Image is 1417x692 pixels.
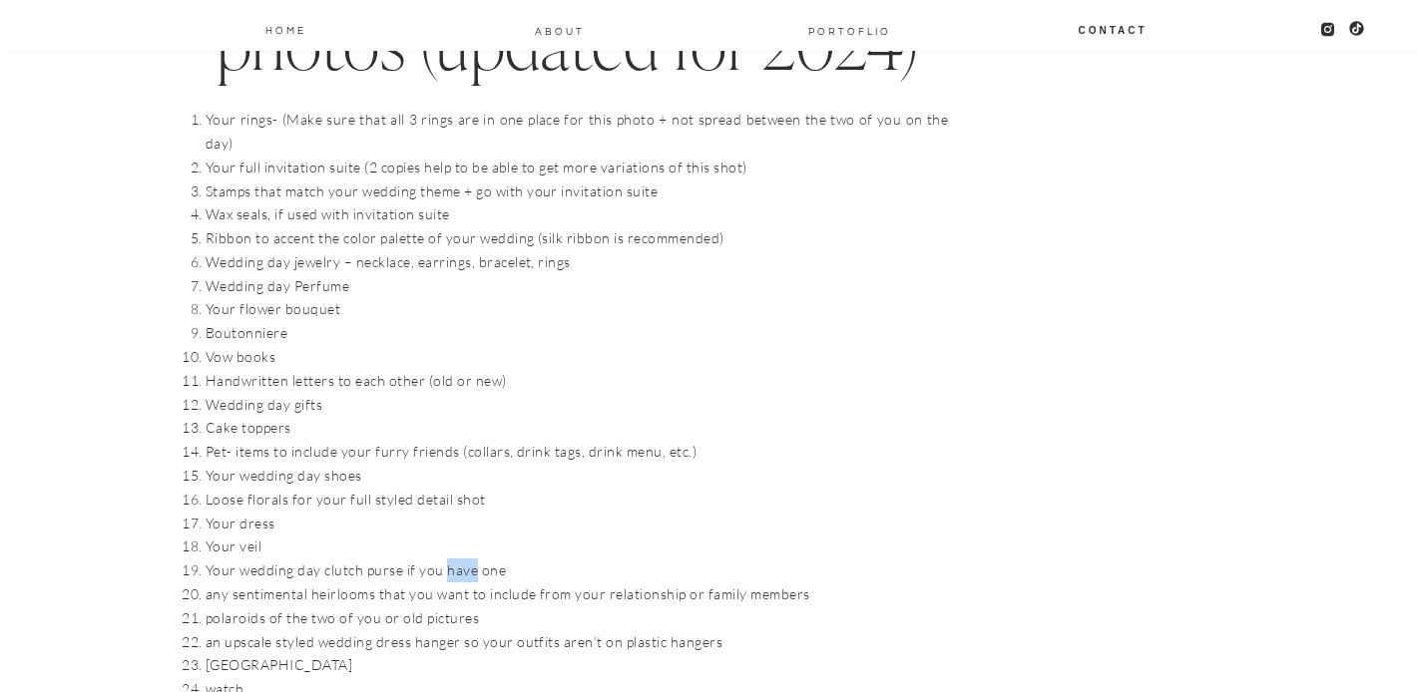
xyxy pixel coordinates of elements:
li: Wax seals, if used with invitation suite [206,202,948,226]
li: Wedding day gifts [206,393,948,417]
li: Vow books [206,345,948,369]
li: Your flower bouquet [206,297,948,321]
li: Pet- items to include your furry friends (collars, drink tags, drink menu, etc.) [206,440,948,464]
li: Cake toppers [206,416,948,440]
li: Your rings- (Make sure that all 3 rings are in one place for this photo + not spread between the ... [206,108,948,156]
li: Your wedding day shoes [206,464,948,488]
li: Your wedding day clutch purse if you have one [206,558,948,582]
a: PORTOFLIO [800,22,899,38]
li: Your veil [206,534,948,558]
li: Wedding day Perfume [206,274,948,298]
li: [GEOGRAPHIC_DATA] [206,653,948,677]
li: Boutonniere [206,321,948,345]
a: Contact [1077,21,1149,37]
a: Home [263,21,307,37]
li: Handwritten letters to each other (old or new) [206,369,948,393]
li: Stamps that match your wedding theme + go with your invitation suite [206,179,948,203]
li: Ribbon to accent the color palette of your wedding (silk ribbon is recommended) [206,226,948,250]
li: Your full invitation suite (2 copies help to be able to get more variations of this shot) [206,156,948,179]
li: an upscale styled wedding dress hanger so your outfits aren’t on plastic hangers [206,630,948,654]
a: About [534,22,586,38]
li: Your dress [206,512,948,535]
li: any sentimental heirlooms that you want to include from your relationship or family members [206,582,948,606]
li: polaroids of the two of you or old pictures [206,606,948,630]
li: Loose florals for your full styled detail shot [206,488,948,512]
li: Wedding day jewelry – necklace, earrings, bracelet, rings [206,250,948,274]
